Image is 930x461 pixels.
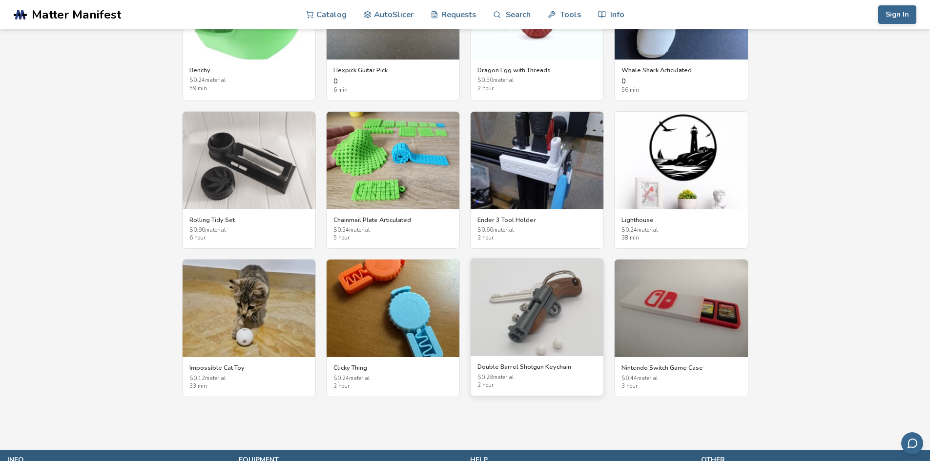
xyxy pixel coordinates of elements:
div: 0 [333,78,453,93]
span: $ 0.60 material [477,227,597,234]
a: Rolling Tidy SetRolling Tidy Set$0.90material6 hour [182,111,316,249]
span: $ 0.54 material [333,227,453,234]
span: $ 0.90 material [189,227,309,234]
img: Rolling Tidy Set [183,112,315,209]
img: Chainmail Plate Articulated [327,112,459,209]
button: Send feedback via email [901,432,923,454]
h3: Dragon Egg with Threads [477,66,597,74]
span: $ 0.24 material [333,376,453,382]
span: $ 0.24 material [621,227,741,234]
span: 38 min [621,235,741,241]
span: $ 0.28 material [477,375,597,381]
span: 56 min [621,87,741,94]
span: Matter Manifest [32,8,121,21]
img: Nintendo Switch Game Case [615,260,747,357]
span: 33 min [189,383,309,390]
span: 59 min [189,86,309,92]
span: 3 hour [621,383,741,390]
h3: Clicky Thing [333,364,453,372]
a: Impossible Cat ToyImpossible Cat Toy$0.12material33 min [182,259,316,397]
a: Chainmail Plate ArticulatedChainmail Plate Articulated$0.54material5 hour [326,111,460,249]
span: 2 hour [477,382,597,389]
img: Ender 3 Tool Holder [471,112,603,209]
h3: Lighthouse [621,216,741,224]
a: Nintendo Switch Game CaseNintendo Switch Game Case$0.44material3 hour [614,259,748,397]
span: $ 0.12 material [189,376,309,382]
span: 6 hour [189,235,309,241]
span: 2 hour [333,383,453,390]
span: 2 hour [477,86,597,92]
h3: Whale Shark Articulated [621,66,741,74]
a: Clicky ThingClicky Thing$0.24material2 hour [326,259,460,397]
div: 0 [621,78,741,93]
button: Sign In [878,5,916,24]
img: Clicky Thing [327,260,459,357]
span: 2 hour [477,235,597,241]
h3: Double Barrel Shotgun Keychain [477,363,597,371]
h3: Hexpick Guitar Pick [333,66,453,74]
a: LighthouseLighthouse$0.24material38 min [614,111,748,249]
img: Double Barrel Shotgun Keychain [471,259,603,356]
h3: Benchy [189,66,309,74]
span: $ 0.50 material [477,78,597,84]
span: 5 hour [333,235,453,241]
h3: Impossible Cat Toy [189,364,309,372]
h3: Rolling Tidy Set [189,216,309,224]
span: 6 min [333,87,453,94]
h3: Ender 3 Tool Holder [477,216,597,224]
a: Double Barrel Shotgun KeychainDouble Barrel Shotgun Keychain$0.28material2 hour [470,258,604,396]
a: Ender 3 Tool HolderEnder 3 Tool Holder$0.60material2 hour [470,111,604,249]
img: Lighthouse [615,112,747,209]
h3: Chainmail Plate Articulated [333,216,453,224]
h3: Nintendo Switch Game Case [621,364,741,372]
span: $ 0.24 material [189,78,309,84]
span: $ 0.44 material [621,376,741,382]
img: Impossible Cat Toy [183,260,315,357]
